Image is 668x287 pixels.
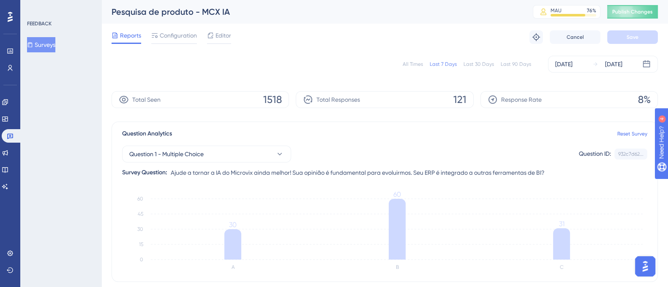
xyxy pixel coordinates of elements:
[618,151,643,157] div: 932c7d62...
[122,168,167,178] div: Survey Question:
[139,241,143,247] tspan: 15
[559,220,564,228] tspan: 31
[617,130,647,137] a: Reset Survey
[122,146,291,162] button: Question 1 - Multiple Choice
[263,93,282,106] span: 1518
[430,61,457,68] div: Last 7 Days
[120,30,141,41] span: Reports
[551,7,562,14] div: MAU
[393,190,401,198] tspan: 60
[27,20,52,27] div: FEEDBACK
[453,93,466,106] span: 121
[560,264,564,270] text: C
[229,221,237,229] tspan: 30
[550,30,600,44] button: Cancel
[579,149,611,160] div: Question ID:
[59,4,61,11] div: 4
[137,226,143,232] tspan: 30
[633,254,658,279] iframe: UserGuiding AI Assistant Launcher
[132,95,161,105] span: Total Seen
[129,149,204,159] span: Question 1 - Multiple Choice
[27,37,55,52] button: Surveys
[501,61,531,68] div: Last 90 Days
[567,34,584,41] span: Cancel
[112,6,512,18] div: Pesquisa de produto - MCX IA
[140,257,143,263] tspan: 0
[215,30,231,41] span: Editor
[171,168,545,178] span: Ajude a tornar a IA do Microvix ainda melhor! Sua opinião é fundamental para evoluirmos. Seu ERP ...
[396,264,399,270] text: B
[232,264,235,270] text: A
[20,2,53,12] span: Need Help?
[555,59,573,69] div: [DATE]
[587,7,596,14] div: 76 %
[464,61,494,68] div: Last 30 Days
[607,30,658,44] button: Save
[316,95,360,105] span: Total Responses
[638,93,651,106] span: 8%
[607,5,658,19] button: Publish Changes
[137,196,143,202] tspan: 60
[612,8,653,15] span: Publish Changes
[138,211,143,217] tspan: 45
[403,61,423,68] div: All Times
[160,30,197,41] span: Configuration
[501,95,542,105] span: Response Rate
[627,34,638,41] span: Save
[605,59,622,69] div: [DATE]
[122,129,172,139] span: Question Analytics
